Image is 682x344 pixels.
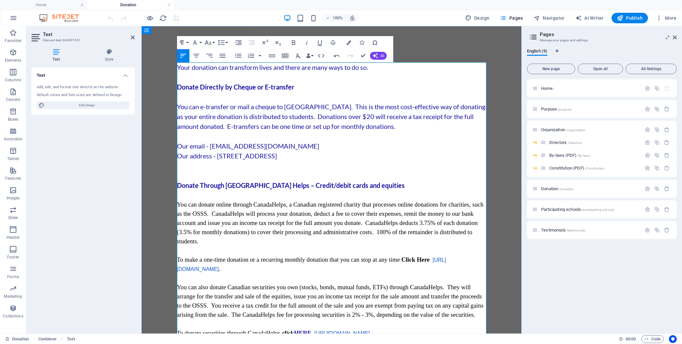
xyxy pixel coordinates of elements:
span: AI [380,54,384,58]
strong: Donate Through [GEOGRAPHIC_DATA] Helps – Credit/debit cards and equities [35,155,263,163]
button: Bold (⌘B) [287,36,300,49]
span: /organization [566,128,586,132]
p: Elements [5,58,22,63]
button: Navigator [531,13,567,23]
button: Click here to leave preview mode and continue editing [146,14,154,22]
p: You can e-transfer or mail a cheque to [GEOGRAPHIC_DATA]. This is the most cost-effective way of ... [35,75,345,105]
h2: Text [43,31,135,37]
span: Click to open page [549,166,605,171]
button: Open all [578,64,623,74]
a: Click to cancel selection. Double-click to open Pages [5,335,29,343]
button: Font Size [203,36,216,49]
h6: Session time [619,335,636,343]
button: Italic (⌘I) [301,36,313,49]
p: Your donation can transform lives and there are many ways to do so. [35,36,345,46]
a: [URL][DOMAIN_NAME] [35,231,304,246]
button: Clear Formatting [292,49,304,62]
span: AI Writer [575,15,604,21]
div: Testimonials/testimonials [539,228,641,232]
div: Duplicate [654,227,660,233]
div: Duplicate [654,186,660,192]
button: HTML [315,49,327,62]
i: Reload page [159,14,167,22]
button: Icons [356,36,368,49]
div: Purpose/purpose [539,107,641,111]
button: Line Height [216,36,229,49]
button: Design [462,13,492,23]
p: Boxes [8,117,19,122]
p: Collections [3,314,23,319]
img: Editor Logo [38,14,87,22]
span: Pages [500,15,523,21]
h6: 100% [332,14,343,22]
div: Settings [645,207,650,212]
span: Publish [617,15,643,21]
button: Align Justify [216,49,229,62]
button: Align Left [177,49,189,62]
div: The startpage cannot be deleted [664,86,670,91]
span: /donation [559,187,574,191]
div: Remove [664,152,670,158]
p: Features [5,176,21,181]
h3: Element #ed-664397651 [43,37,122,43]
button: Code [641,335,664,343]
button: Insert Table [279,49,291,62]
div: Add, edit, and format text directly on the website. [37,85,129,90]
p: Content [6,97,20,102]
div: Remove [664,207,670,212]
span: make a one-time donation or a recurring monthly donation that you can stop at any time [43,230,290,237]
button: Subscript [272,36,284,49]
div: Duplicate [654,165,660,171]
span: New page [530,67,572,71]
span: : [630,336,631,341]
button: AI Writer [573,13,606,23]
p: Forms [7,274,19,279]
span: /directors [568,141,582,145]
div: Remove [664,227,670,233]
span: /testimonials [566,229,586,232]
button: Align Right [203,49,216,62]
div: Constitution (PDF)/Constitution [547,166,641,170]
div: Settings [645,106,650,112]
button: Publish [612,13,648,23]
span: Click to open page [541,228,585,233]
span: HERE [152,303,170,310]
button: More [653,13,679,23]
p: Accordion [4,136,22,142]
button: Font Family [190,36,203,49]
div: Duplicate [654,207,660,212]
h3: Manage your pages and settings [540,37,664,43]
button: Paragraph Format [177,36,189,49]
button: 100% [322,14,346,22]
span: To donate securities through CanadaHelps, [35,303,173,310]
div: Settings [645,186,650,192]
div: Remove [664,165,670,171]
span: Edit design [47,101,127,109]
button: Increase Indent [232,36,245,49]
span: /By-laws [577,154,590,157]
i: On resize automatically adjust zoom level to fit chosen device. [349,15,355,21]
span: Participating schools [541,207,614,212]
h2: Pages [540,31,677,37]
button: New page [527,64,575,74]
button: Decrease Indent [245,36,258,49]
button: Usercentrics [669,335,677,343]
button: Strikethrough [327,36,339,49]
span: [EMAIL_ADDRESS][DOMAIN_NAME] [68,116,178,124]
span: Navigator [534,15,565,21]
span: 00 00 [626,335,636,343]
button: Redo (⌘⇧Z) [344,49,356,62]
span: / [553,87,555,91]
button: Undo (⌘Z) [331,49,343,62]
span: Donation [541,186,574,191]
div: Settings [645,165,650,171]
p: Our address - [STREET_ADDRESS] [35,125,345,134]
div: Duplicate [654,86,660,91]
button: AI [370,52,387,60]
p: Footer [7,254,19,260]
strong: Click Here [260,230,290,237]
button: Align Center [190,49,203,62]
button: Special Characters [369,36,381,49]
button: All Settings [626,64,677,74]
